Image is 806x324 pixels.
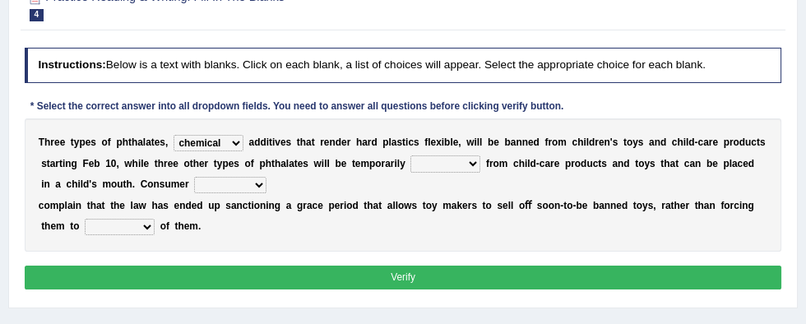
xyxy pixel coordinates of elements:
[307,200,313,211] b: a
[105,158,111,169] b: 1
[489,158,493,169] b: r
[123,137,128,148] b: h
[63,158,65,169] b: i
[47,158,50,169] b: t
[60,137,66,148] b: e
[249,137,255,148] b: a
[83,178,89,190] b: d
[601,158,607,169] b: s
[362,137,368,148] b: a
[536,158,540,169] b: -
[525,158,527,169] b: i
[458,137,461,148] b: ,
[222,158,228,169] b: p
[102,200,105,211] b: t
[25,48,782,82] h4: Below is a text with blanks. Click on each blank, a list of choices will appear. Select the appro...
[709,137,713,148] b: r
[73,200,76,211] b: i
[110,200,113,211] b: t
[260,200,266,211] b: n
[396,137,402,148] b: s
[479,137,482,148] b: l
[272,137,275,148] b: i
[730,158,732,169] b: l
[530,158,536,169] b: d
[86,137,91,148] b: e
[81,178,83,190] b: l
[382,137,388,148] b: p
[572,137,577,148] b: c
[266,158,271,169] b: h
[745,137,751,148] b: u
[50,158,56,169] b: a
[289,158,294,169] b: a
[548,137,552,148] b: r
[488,137,493,148] b: b
[408,137,414,148] b: c
[254,200,260,211] b: o
[672,137,678,148] b: c
[160,137,165,148] b: s
[76,200,81,211] b: n
[275,137,280,148] b: v
[168,158,174,169] b: e
[55,178,61,190] b: a
[577,137,583,148] b: h
[344,200,346,211] b: i
[164,158,168,169] b: r
[205,158,209,169] b: r
[723,158,729,169] b: p
[375,158,381,169] b: o
[618,158,623,169] b: n
[712,137,718,148] b: e
[513,158,519,169] b: c
[113,200,119,211] b: h
[516,137,521,148] b: n
[179,178,185,190] b: e
[635,158,638,169] b: t
[248,200,251,211] b: t
[442,137,444,148] b: i
[638,158,644,169] b: o
[355,158,361,169] b: e
[389,137,391,148] b: l
[712,158,718,169] b: e
[757,137,760,148] b: t
[82,158,88,169] b: F
[493,137,499,148] b: e
[132,178,135,190] b: .
[143,137,146,148] b: l
[320,137,324,148] b: r
[733,137,739,148] b: o
[128,137,132,148] b: t
[552,137,558,148] b: o
[89,158,95,169] b: e
[55,158,59,169] b: r
[499,158,508,169] b: m
[116,137,122,148] b: p
[72,158,77,169] b: g
[610,137,613,148] b: '
[65,200,67,211] b: l
[382,158,386,169] b: r
[544,137,548,148] b: f
[688,137,694,148] b: d
[593,158,599,169] b: c
[217,158,223,169] b: y
[558,137,567,148] b: m
[297,200,303,211] b: g
[306,137,312,148] b: a
[424,137,428,148] b: f
[324,158,327,169] b: l
[139,200,146,211] b: w
[251,158,254,169] b: f
[312,137,315,148] b: t
[664,158,669,169] b: h
[146,137,151,148] b: a
[185,200,191,211] b: d
[391,158,395,169] b: r
[356,137,362,148] b: h
[474,137,476,148] b: i
[275,158,280,169] b: h
[158,200,164,211] b: a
